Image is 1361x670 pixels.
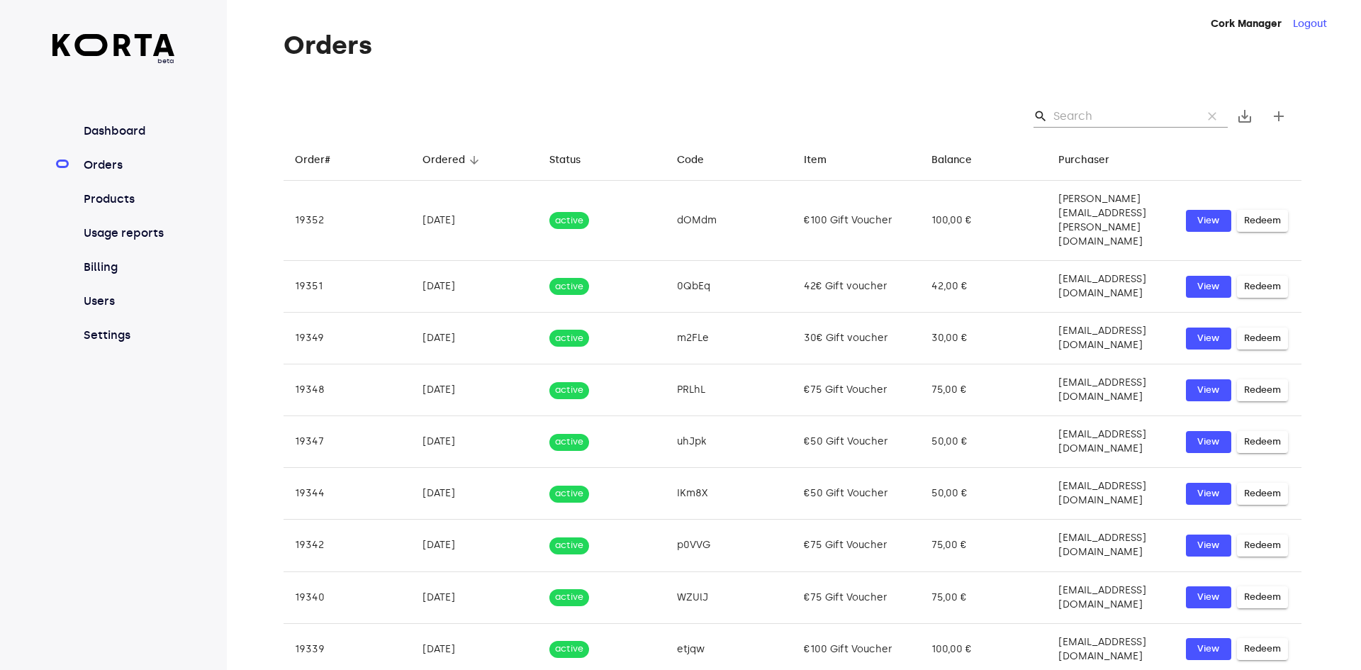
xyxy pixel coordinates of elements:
span: active [549,332,589,345]
button: Redeem [1237,483,1288,505]
button: Redeem [1237,276,1288,298]
div: Item [804,152,827,169]
span: active [549,539,589,552]
td: €75 Gift Voucher [792,571,920,623]
button: View [1186,586,1231,608]
span: View [1193,213,1224,229]
td: 19352 [284,181,411,261]
button: View [1186,638,1231,660]
a: Billing [81,259,175,276]
td: €50 Gift Voucher [792,416,920,468]
span: Ordered [422,152,483,169]
td: [EMAIL_ADDRESS][DOMAIN_NAME] [1047,520,1175,571]
td: [DATE] [411,468,539,520]
span: active [549,214,589,228]
a: Dashboard [81,123,175,140]
td: €75 Gift Voucher [792,520,920,571]
button: Redeem [1237,210,1288,232]
img: Korta [52,34,175,56]
td: 50,00 € [920,468,1048,520]
span: save_alt [1236,108,1253,125]
button: View [1186,276,1231,298]
td: [DATE] [411,571,539,623]
td: 50,00 € [920,416,1048,468]
a: View [1186,535,1231,557]
td: 42€ Gift voucher [792,261,920,313]
td: p0VVG [666,520,793,571]
span: arrow_downward [468,154,481,167]
td: [EMAIL_ADDRESS][DOMAIN_NAME] [1047,313,1175,364]
td: 19340 [284,571,411,623]
span: active [549,487,589,501]
td: 100,00 € [920,181,1048,261]
td: [EMAIL_ADDRESS][DOMAIN_NAME] [1047,364,1175,416]
button: Redeem [1237,328,1288,350]
span: active [549,591,589,604]
button: Redeem [1237,431,1288,453]
td: 75,00 € [920,571,1048,623]
span: Item [804,152,845,169]
td: €75 Gift Voucher [792,364,920,416]
td: PRLhL [666,364,793,416]
span: View [1193,434,1224,450]
span: active [549,435,589,449]
a: Settings [81,327,175,344]
button: View [1186,379,1231,401]
button: Export [1228,99,1262,133]
td: 19342 [284,520,411,571]
td: [DATE] [411,520,539,571]
div: Ordered [422,152,465,169]
span: Redeem [1244,434,1281,450]
span: beta [52,56,175,66]
span: add [1270,108,1287,125]
span: active [549,280,589,294]
button: Logout [1293,17,1327,31]
a: Usage reports [81,225,175,242]
div: Status [549,152,581,169]
td: [EMAIL_ADDRESS][DOMAIN_NAME] [1047,416,1175,468]
td: 30€ Gift voucher [792,313,920,364]
td: [EMAIL_ADDRESS][DOMAIN_NAME] [1047,468,1175,520]
span: View [1193,330,1224,347]
button: View [1186,483,1231,505]
td: [PERSON_NAME][EMAIL_ADDRESS][PERSON_NAME][DOMAIN_NAME] [1047,181,1175,261]
span: View [1193,279,1224,295]
td: [DATE] [411,364,539,416]
span: Redeem [1244,641,1281,657]
span: Redeem [1244,537,1281,554]
span: Status [549,152,599,169]
td: [DATE] [411,181,539,261]
h1: Orders [284,31,1301,60]
td: WZUlJ [666,571,793,623]
strong: Cork Manager [1211,18,1282,30]
div: Purchaser [1058,152,1109,169]
span: Balance [931,152,990,169]
span: Redeem [1244,589,1281,605]
td: 19348 [284,364,411,416]
td: [DATE] [411,261,539,313]
td: €50 Gift Voucher [792,468,920,520]
td: 19344 [284,468,411,520]
button: View [1186,210,1231,232]
td: 19351 [284,261,411,313]
button: View [1186,328,1231,350]
td: dOMdm [666,181,793,261]
td: [EMAIL_ADDRESS][DOMAIN_NAME] [1047,261,1175,313]
td: uhJpk [666,416,793,468]
span: View [1193,537,1224,554]
a: Products [81,191,175,208]
button: Redeem [1237,586,1288,608]
span: Redeem [1244,213,1281,229]
span: Redeem [1244,486,1281,502]
td: [EMAIL_ADDRESS][DOMAIN_NAME] [1047,571,1175,623]
div: Code [677,152,704,169]
span: View [1193,641,1224,657]
td: [DATE] [411,313,539,364]
td: 19349 [284,313,411,364]
span: Code [677,152,722,169]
